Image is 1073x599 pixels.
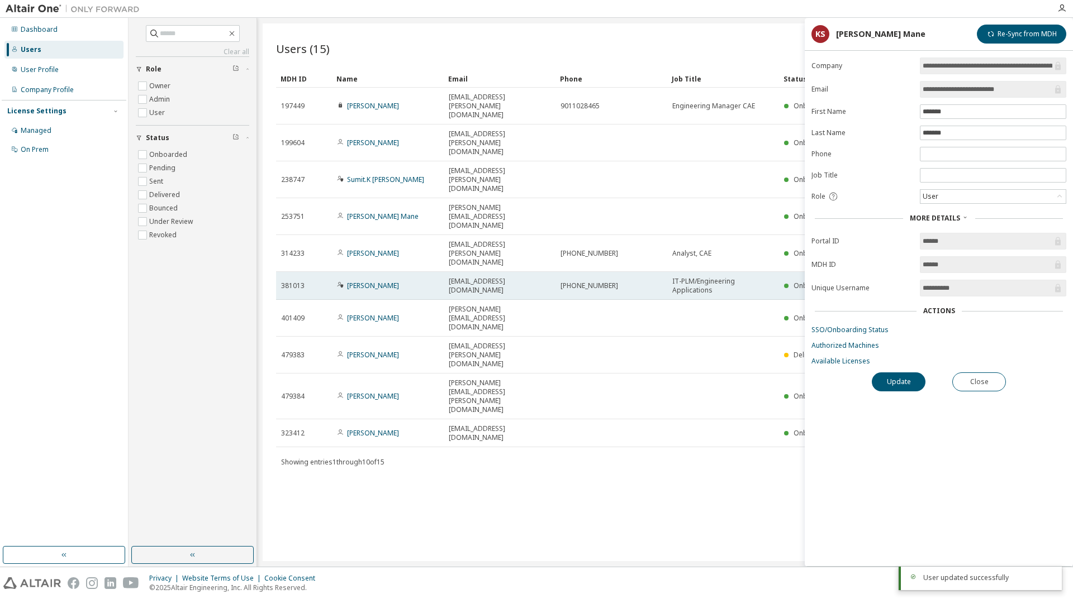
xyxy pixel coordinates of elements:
span: 401409 [281,314,305,323]
div: Name [336,70,439,88]
a: [PERSON_NAME] [347,391,399,401]
span: Users (15) [276,41,330,56]
span: 479384 [281,392,305,401]
div: Phone [560,70,663,88]
label: Admin [149,93,172,106]
button: Role [136,57,249,82]
a: Available Licenses [811,357,1066,366]
div: Actions [923,306,955,315]
span: 479383 [281,351,305,360]
div: Email [448,70,551,88]
div: Status [784,70,996,88]
img: instagram.svg [86,577,98,589]
button: Status [136,126,249,150]
span: 314233 [281,249,305,258]
button: Update [872,372,925,391]
span: [EMAIL_ADDRESS][DOMAIN_NAME] [449,424,550,442]
span: Onboarded [794,212,832,221]
a: [PERSON_NAME] [347,101,399,111]
span: Onboarded [794,428,832,438]
span: 197449 [281,102,305,111]
a: Clear all [136,47,249,56]
span: Engineering Manager CAE [672,102,755,111]
a: SSO/Onboarding Status [811,325,1066,334]
div: User updated successfully [923,573,1053,582]
span: Role [811,192,825,201]
label: Last Name [811,128,913,137]
a: [PERSON_NAME] Mane [347,212,419,221]
span: IT-PLM/Engineering Applications [672,277,774,295]
label: User [149,106,167,119]
a: [PERSON_NAME] [347,350,399,360]
span: [PHONE_NUMBER] [561,249,618,258]
label: Job Title [811,171,913,180]
div: Website Terms of Use [182,574,264,583]
span: 323412 [281,429,305,438]
label: Sent [149,175,165,188]
a: Sumit.K [PERSON_NAME] [347,175,424,184]
span: Onboarded [794,175,832,184]
span: [EMAIL_ADDRESS][PERSON_NAME][DOMAIN_NAME] [449,166,550,193]
span: [PERSON_NAME][EMAIL_ADDRESS][DOMAIN_NAME] [449,203,550,230]
label: MDH ID [811,260,913,269]
img: youtube.svg [123,577,139,589]
label: Revoked [149,228,179,242]
span: Showing entries 1 through 10 of 15 [281,457,384,467]
img: facebook.svg [68,577,79,589]
a: [PERSON_NAME] [347,138,399,147]
span: [EMAIL_ADDRESS][DOMAIN_NAME] [449,277,550,295]
label: Onboarded [149,148,189,161]
div: Managed [21,126,51,135]
p: © 2025 Altair Engineering, Inc. All Rights Reserved. [149,583,322,592]
div: User Profile [21,65,59,74]
a: [PERSON_NAME] [347,281,399,290]
label: Unique Username [811,284,913,293]
span: 9011028465 [561,102,600,111]
span: Clear filter [232,65,239,74]
label: Portal ID [811,237,913,246]
label: Company [811,61,913,70]
label: Owner [149,79,173,93]
span: [EMAIL_ADDRESS][PERSON_NAME][DOMAIN_NAME] [449,130,550,156]
a: Authorized Machines [811,341,1066,350]
div: Users [21,45,41,54]
span: Onboarded [794,313,832,323]
div: MDH ID [281,70,327,88]
a: [PERSON_NAME] [347,428,399,438]
div: Privacy [149,574,182,583]
span: [EMAIL_ADDRESS][PERSON_NAME][DOMAIN_NAME] [449,93,550,119]
button: Close [952,372,1006,391]
img: linkedin.svg [105,577,116,589]
label: First Name [811,107,913,116]
span: Clear filter [232,133,239,142]
label: Phone [811,150,913,159]
div: User [920,190,1066,203]
img: Altair One [6,3,145,15]
span: [PERSON_NAME][EMAIL_ADDRESS][PERSON_NAME][DOMAIN_NAME] [449,378,550,414]
div: KS [811,25,829,43]
span: Onboarded [794,248,832,258]
span: [PERSON_NAME][EMAIL_ADDRESS][DOMAIN_NAME] [449,305,550,332]
img: altair_logo.svg [3,577,61,589]
label: Pending [149,161,178,175]
div: User [921,190,940,203]
span: Onboarded [794,101,832,111]
span: [PHONE_NUMBER] [561,281,618,290]
label: Delivered [149,188,182,202]
a: [PERSON_NAME] [347,313,399,323]
span: 199604 [281,138,305,147]
button: Re-Sync from MDH [977,25,1066,44]
label: Email [811,85,913,94]
span: Delivered [794,350,824,360]
div: Cookie Consent [264,574,322,583]
span: Onboarded [794,391,832,401]
span: Onboarded [794,138,832,147]
div: Dashboard [21,25,58,34]
span: 381013 [281,281,305,290]
label: Under Review [149,215,195,228]
div: On Prem [21,145,49,154]
div: License Settings [7,107,67,116]
span: Onboarded [794,281,832,290]
label: Bounced [149,202,180,215]
div: [PERSON_NAME] Mane [836,30,925,39]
